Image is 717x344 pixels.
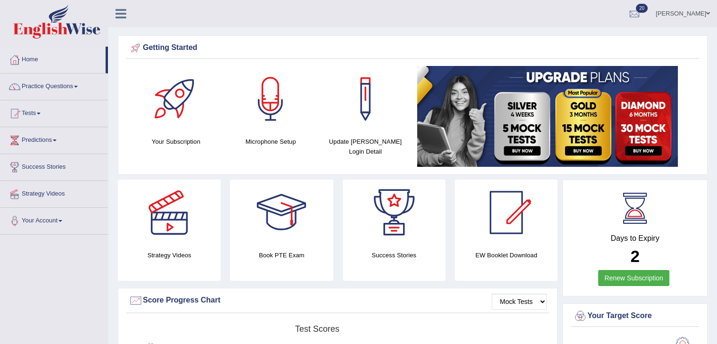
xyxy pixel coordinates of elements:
h4: Success Stories [343,250,445,260]
h4: Your Subscription [133,137,219,147]
h4: Days to Expiry [573,234,697,243]
a: Tests [0,100,108,124]
a: Home [0,47,106,70]
a: Your Account [0,208,108,231]
a: Strategy Videos [0,181,108,205]
h4: EW Booklet Download [455,250,558,260]
img: small5.jpg [417,66,678,167]
div: Score Progress Chart [129,294,547,308]
h4: Book PTE Exam [230,250,333,260]
tspan: Test scores [295,324,339,334]
div: Your Target Score [573,309,697,323]
a: Practice Questions [0,74,108,97]
h4: Strategy Videos [118,250,221,260]
a: Renew Subscription [598,270,669,286]
a: Predictions [0,127,108,151]
h4: Microphone Setup [228,137,313,147]
b: 2 [630,247,639,265]
a: Success Stories [0,154,108,178]
span: 20 [636,4,648,13]
div: Getting Started [129,41,697,55]
h4: Update [PERSON_NAME] Login Detail [323,137,408,156]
